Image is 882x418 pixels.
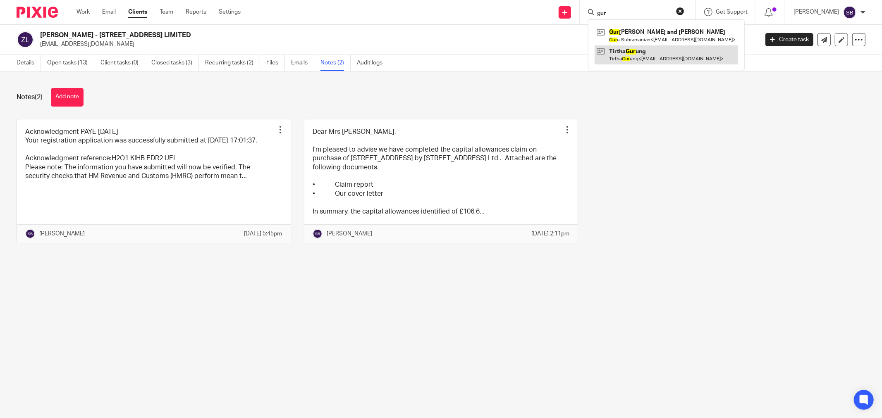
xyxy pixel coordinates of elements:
[76,8,90,16] a: Work
[765,33,813,46] a: Create task
[531,230,569,238] p: [DATE] 2:11pm
[17,7,58,18] img: Pixie
[17,31,34,48] img: svg%3E
[357,55,389,71] a: Audit logs
[39,230,85,238] p: [PERSON_NAME]
[596,10,671,17] input: Search
[128,8,147,16] a: Clients
[17,55,41,71] a: Details
[40,40,753,48] p: [EMAIL_ADDRESS][DOMAIN_NAME]
[47,55,94,71] a: Open tasks (13)
[186,8,206,16] a: Reports
[327,230,372,238] p: [PERSON_NAME]
[35,94,43,100] span: (2)
[151,55,199,71] a: Closed tasks (3)
[160,8,173,16] a: Team
[843,6,856,19] img: svg%3E
[102,8,116,16] a: Email
[320,55,351,71] a: Notes (2)
[794,8,839,16] p: [PERSON_NAME]
[25,229,35,239] img: svg%3E
[244,230,282,238] p: [DATE] 5:45pm
[716,9,748,15] span: Get Support
[219,8,241,16] a: Settings
[266,55,285,71] a: Files
[676,7,684,15] button: Clear
[17,93,43,102] h1: Notes
[313,229,323,239] img: svg%3E
[51,88,84,107] button: Add note
[291,55,314,71] a: Emails
[205,55,260,71] a: Recurring tasks (2)
[100,55,145,71] a: Client tasks (0)
[40,31,610,40] h2: [PERSON_NAME] - [STREET_ADDRESS] LIMITED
